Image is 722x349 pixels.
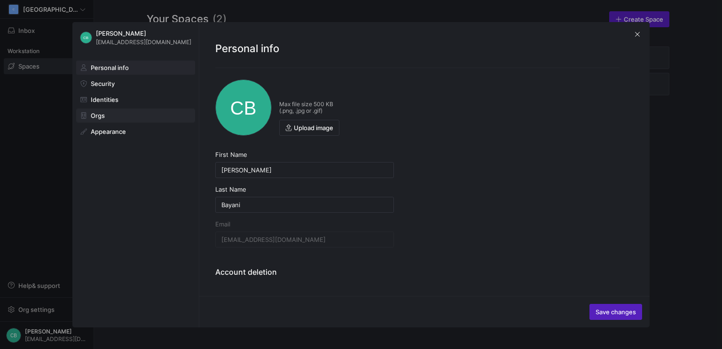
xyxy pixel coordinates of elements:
[589,304,642,320] button: Save changes
[596,308,636,316] span: Save changes
[215,186,394,193] div: Last Name
[96,39,191,46] span: [EMAIL_ADDRESS][DOMAIN_NAME]
[96,30,191,37] span: [PERSON_NAME]
[91,112,105,119] span: Orgs
[279,120,339,136] button: Upload image
[91,64,129,71] span: Personal info
[76,61,195,75] button: Personal info
[221,166,388,174] input: First Name
[215,220,394,228] div: Email
[215,151,394,158] div: First Name
[91,96,118,103] span: Identities
[279,101,339,114] p: Max file size 500 KB (.png, .jpg or .gif)
[215,41,620,56] h2: Personal info
[76,124,195,139] button: Appearance
[294,124,333,132] span: Upload image
[76,77,195,91] button: Security
[91,128,126,135] span: Appearance
[221,201,388,209] input: Last Name
[76,93,195,107] button: Identities
[215,79,272,136] div: CB
[221,236,388,243] input: Email
[91,80,115,87] span: Security
[80,31,92,44] div: CB
[215,266,394,278] h3: Account deletion
[76,109,195,123] button: Orgs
